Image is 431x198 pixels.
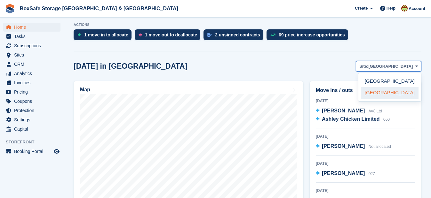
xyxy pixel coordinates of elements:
img: contract_signature_icon-13c848040528278c33f63329250d36e43548de30e8caae1d1a13099fd9432cc5.svg [207,33,212,37]
a: menu [3,97,60,106]
h2: [DATE] in [GEOGRAPHIC_DATA] [74,62,187,71]
div: [DATE] [316,188,415,194]
div: 69 price increase opportunities [279,32,345,37]
span: AV8 Ltd [369,109,382,113]
span: Capital [14,125,52,133]
span: Create [355,5,368,11]
a: 69 price increase opportunities [267,29,351,43]
a: [PERSON_NAME] 027 [316,170,375,178]
a: [PERSON_NAME] Not allocated [316,142,391,151]
div: 2 unsigned contracts [215,32,260,37]
a: Preview store [53,148,60,155]
span: Booking Portal [14,147,52,156]
span: Not allocated [369,144,391,149]
a: menu [3,88,60,96]
span: Sites [14,50,52,59]
span: Site: [359,63,368,70]
img: move_outs_to_deallocate_icon-f764333ba52eb49d3ac5e1228854f67142a1ed5810a6f6cc68b1a99e826820c5.svg [139,33,142,37]
div: 1 move in to allocate [84,32,128,37]
a: menu [3,106,60,115]
a: menu [3,41,60,50]
img: stora-icon-8386f47178a22dfd0bd8f6a31ec36ba5ce8667c1dd55bd0f319d3a0aa187defe.svg [5,4,15,13]
a: menu [3,125,60,133]
a: Ashley Chicken Limited 060 [316,115,390,124]
span: Home [14,23,52,32]
a: [GEOGRAPHIC_DATA] [361,87,419,99]
a: menu [3,60,60,69]
button: Site: [GEOGRAPHIC_DATA] [356,61,421,72]
a: menu [3,50,60,59]
span: [PERSON_NAME] [322,143,365,149]
span: [PERSON_NAME] [322,171,365,176]
span: Coupons [14,97,52,106]
div: [DATE] [316,133,415,139]
a: 2 unsigned contracts [204,29,267,43]
a: [GEOGRAPHIC_DATA] [361,76,419,87]
span: [PERSON_NAME] [322,108,365,113]
span: CRM [14,60,52,69]
span: Ashley Chicken Limited [322,116,380,122]
span: Settings [14,115,52,124]
a: menu [3,32,60,41]
a: menu [3,23,60,32]
img: Kim [401,5,408,11]
p: ACTIONS [74,23,421,27]
a: menu [3,115,60,124]
span: 027 [369,171,375,176]
span: Subscriptions [14,41,52,50]
span: Protection [14,106,52,115]
a: [PERSON_NAME] AV8 Ltd [316,107,382,115]
span: [GEOGRAPHIC_DATA] [368,63,413,70]
span: 060 [383,117,390,122]
span: Invoices [14,78,52,87]
span: Tasks [14,32,52,41]
img: price_increase_opportunities-93ffe204e8149a01c8c9dc8f82e8f89637d9d84a8eef4429ea346261dce0b2c0.svg [270,34,275,36]
span: Help [387,5,395,11]
a: 1 move out to deallocate [135,29,204,43]
span: Analytics [14,69,52,78]
img: move_ins_to_allocate_icon-fdf77a2bb77ea45bf5b3d319d69a93e2d87916cf1d5bf7949dd705db3b84f3ca.svg [77,33,81,37]
h2: Map [80,87,90,93]
div: 1 move out to deallocate [145,32,197,37]
a: menu [3,69,60,78]
a: BoxSafe Storage [GEOGRAPHIC_DATA] & [GEOGRAPHIC_DATA] [17,3,181,14]
h2: Move ins / outs [316,87,415,94]
a: 1 move in to allocate [74,29,135,43]
a: menu [3,147,60,156]
a: menu [3,78,60,87]
div: [DATE] [316,98,415,104]
div: [DATE] [316,161,415,166]
span: Pricing [14,88,52,96]
span: Account [409,5,425,12]
span: Storefront [6,139,64,145]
